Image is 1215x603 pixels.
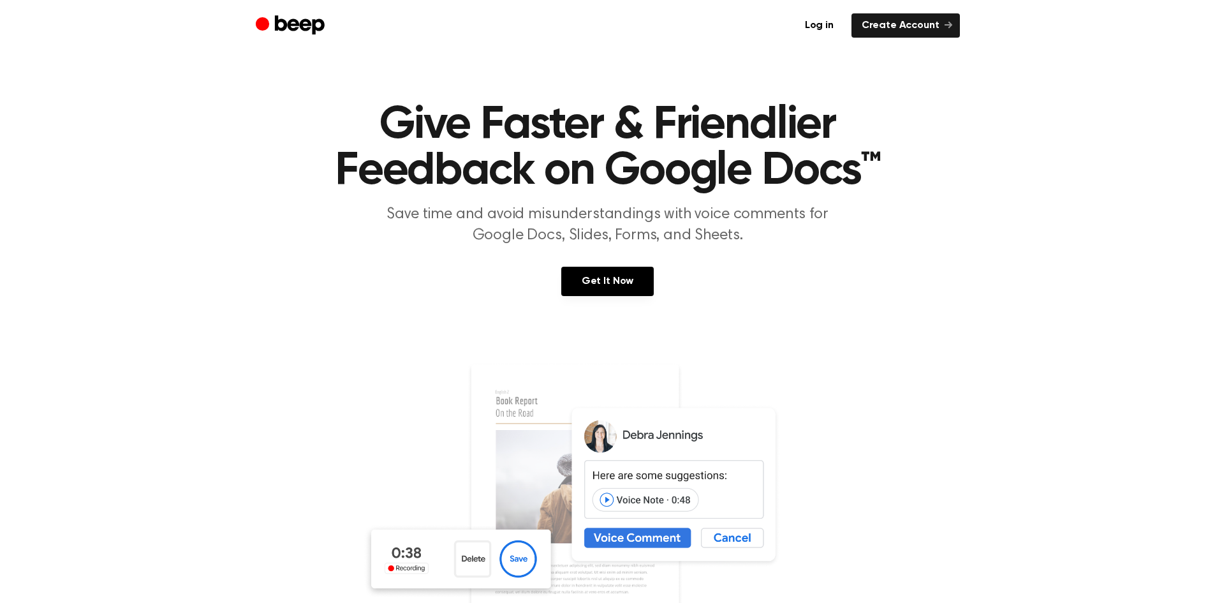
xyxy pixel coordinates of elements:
a: Log in [795,13,844,38]
a: Beep [256,13,328,38]
h1: Give Faster & Friendlier Feedback on Google Docs™ [281,102,934,194]
p: Save time and avoid misunderstandings with voice comments for Google Docs, Slides, Forms, and She... [363,204,853,246]
a: Create Account [851,13,960,38]
a: Get It Now [561,267,654,296]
